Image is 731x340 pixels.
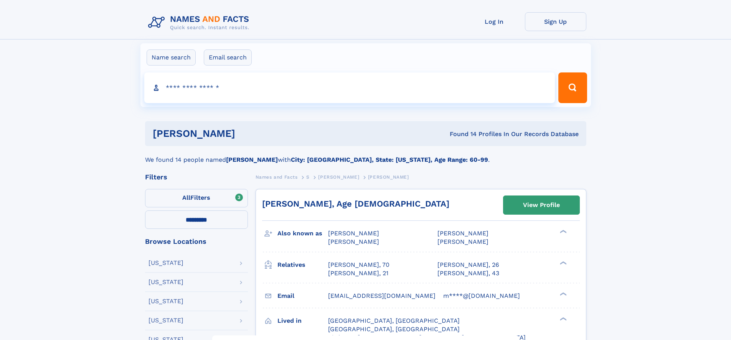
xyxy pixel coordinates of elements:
[437,261,499,269] a: [PERSON_NAME], 26
[328,261,389,269] a: [PERSON_NAME], 70
[256,172,298,182] a: Names and Facts
[204,49,252,66] label: Email search
[328,317,460,324] span: [GEOGRAPHIC_DATA], [GEOGRAPHIC_DATA]
[558,316,567,321] div: ❯
[558,72,587,103] button: Search Button
[328,269,388,278] a: [PERSON_NAME], 21
[145,12,256,33] img: Logo Names and Facts
[149,298,183,304] div: [US_STATE]
[328,292,436,299] span: [EMAIL_ADDRESS][DOMAIN_NAME]
[464,12,525,31] a: Log In
[145,238,248,245] div: Browse Locations
[147,49,196,66] label: Name search
[153,129,343,138] h1: [PERSON_NAME]
[558,260,567,265] div: ❯
[145,189,248,207] label: Filters
[306,172,310,182] a: S
[291,156,488,163] b: City: [GEOGRAPHIC_DATA], State: [US_STATE], Age Range: 60-99
[182,194,190,201] span: All
[437,238,488,245] span: [PERSON_NAME]
[144,72,555,103] input: search input
[525,12,586,31] a: Sign Up
[149,260,183,266] div: [US_STATE]
[328,325,460,333] span: [GEOGRAPHIC_DATA], [GEOGRAPHIC_DATA]
[145,174,248,181] div: Filters
[318,174,359,180] span: [PERSON_NAME]
[277,314,328,327] h3: Lived in
[262,199,449,209] a: [PERSON_NAME], Age [DEMOGRAPHIC_DATA]
[277,258,328,271] h3: Relatives
[149,279,183,285] div: [US_STATE]
[328,230,379,237] span: [PERSON_NAME]
[318,172,359,182] a: [PERSON_NAME]
[277,227,328,240] h3: Also known as
[523,196,560,214] div: View Profile
[306,174,310,180] span: S
[503,196,579,214] a: View Profile
[149,317,183,324] div: [US_STATE]
[145,146,586,164] div: We found 14 people named with .
[328,238,379,245] span: [PERSON_NAME]
[342,130,579,138] div: Found 14 Profiles In Our Records Database
[437,230,488,237] span: [PERSON_NAME]
[558,229,567,234] div: ❯
[437,269,499,278] a: [PERSON_NAME], 43
[558,291,567,296] div: ❯
[277,289,328,302] h3: Email
[226,156,278,163] b: [PERSON_NAME]
[368,174,409,180] span: [PERSON_NAME]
